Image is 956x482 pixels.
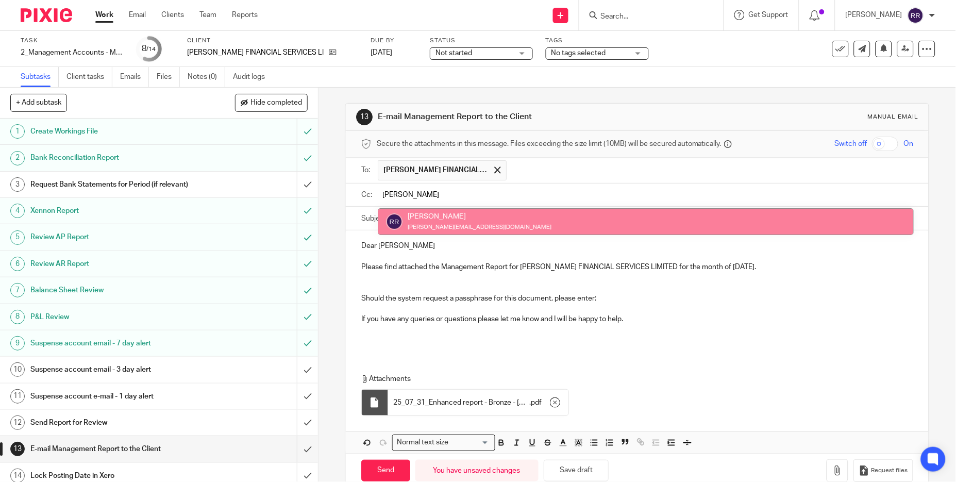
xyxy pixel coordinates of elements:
h1: P&L Review [30,309,202,325]
a: Notes (0) [188,67,225,87]
span: Get Support [749,11,789,19]
img: Pixie [21,8,72,22]
a: Emails [120,67,149,87]
div: 9 [10,336,25,351]
a: Email [129,10,146,20]
div: 12 [10,415,25,430]
h1: Suspense account e-mail - 1 day alert [30,389,202,404]
div: 7 [10,283,25,297]
p: Dear [PERSON_NAME] [361,241,914,251]
h1: Balance Sheet Review [30,282,202,298]
div: 13 [356,109,373,125]
input: Search for option [452,437,489,448]
h1: Xennon Report [30,203,202,219]
img: svg%3E [386,213,402,230]
a: Client tasks [66,67,112,87]
p: [PERSON_NAME] FINANCIAL SERVICES LIMITED [187,47,324,58]
div: 13 [10,442,25,456]
button: + Add subtask [10,94,67,111]
p: Please find attached the Management Report for [PERSON_NAME] FINANCIAL SERVICES LIMITED for the m... [361,262,914,272]
h1: E-mail Management Report to the Client [378,111,660,122]
span: [PERSON_NAME] FINANCIAL SERVICES LIMITED [383,165,487,175]
div: 4 [10,204,25,218]
a: Work [95,10,113,20]
span: No tags selected [551,49,606,57]
span: pdf [531,397,542,408]
label: Cc: [361,190,373,200]
div: 2 [10,151,25,165]
img: svg%3E [908,7,924,24]
span: 25_07_31_Enhanced report - Bronze - [DATE] [393,397,529,408]
label: Task [21,37,124,45]
button: Save draft [544,460,609,482]
p: If you have any queries or questions please let me know and I will be happy to help. [361,314,914,324]
span: Secure the attachments in this message. Files exceeding the size limit (10MB) will be secured aut... [377,139,722,149]
button: Hide completed [235,94,308,111]
small: /14 [147,46,156,52]
span: [DATE] [371,49,392,56]
a: Team [199,10,216,20]
div: Search for option [392,435,495,451]
p: Attachments [361,374,896,384]
input: Search [600,12,693,22]
div: 5 [10,230,25,245]
small: [PERSON_NAME][EMAIL_ADDRESS][DOMAIN_NAME] [408,224,551,230]
a: Subtasks [21,67,59,87]
a: Clients [161,10,184,20]
div: . [388,390,568,415]
h1: Review AR Report [30,256,202,272]
input: Send [361,460,410,482]
p: [PERSON_NAME] [846,10,902,20]
span: On [903,139,913,149]
div: [PERSON_NAME] [408,211,551,222]
div: 8 [142,43,156,55]
label: Client [187,37,358,45]
div: 6 [10,257,25,271]
div: You have unsaved changes [415,460,539,482]
a: Files [157,67,180,87]
div: 8 [10,310,25,324]
label: To: [361,165,373,175]
div: 1 [10,124,25,139]
label: Subject: [361,213,388,224]
h1: Suspense account email - 7 day alert [30,336,202,351]
div: 10 [10,362,25,377]
h1: Send Report for Review [30,415,202,430]
span: Switch off [834,139,867,149]
a: Audit logs [233,67,273,87]
label: Tags [546,37,649,45]
div: Manual email [867,113,918,121]
label: Status [430,37,533,45]
span: Hide completed [250,99,302,107]
h1: Review AP Report [30,229,202,245]
span: Request files [871,467,908,475]
h1: Suspense account email - 3 day alert [30,362,202,377]
h1: Request Bank Statements for Period (if relevant) [30,177,202,192]
a: Reports [232,10,258,20]
div: 11 [10,389,25,404]
h1: Create Workings File [30,124,202,139]
p: Should the system request a passphrase for this document, please enter: [361,293,914,304]
div: 3 [10,177,25,192]
h1: E-mail Management Report to the Client [30,441,202,457]
label: Due by [371,37,417,45]
span: Normal text size [395,437,451,448]
h1: Bank Reconciliation Report [30,150,202,165]
span: Not started [435,49,472,57]
div: 2_Management Accounts - Monthly - NEW [21,47,124,58]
